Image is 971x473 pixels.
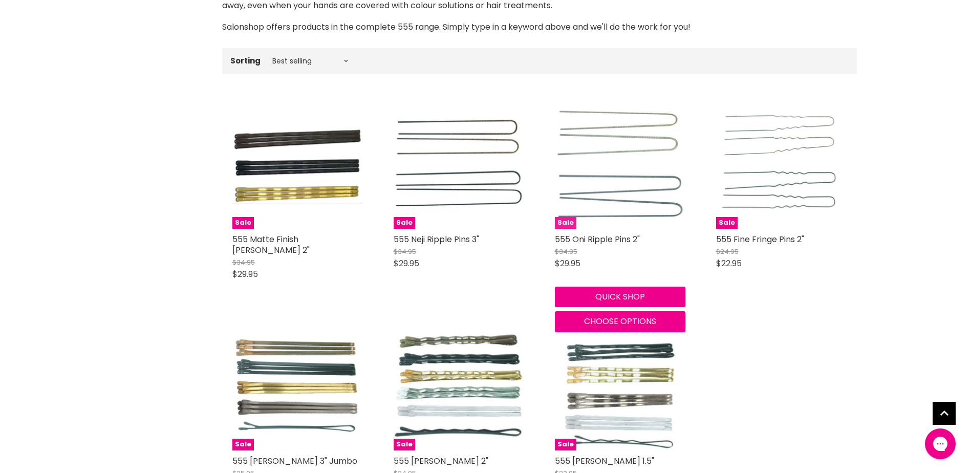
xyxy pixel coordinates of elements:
[232,439,254,450] span: Sale
[555,98,685,229] a: 555 Oni Ripple Pins 2Sale
[555,311,685,332] button: Choose options
[232,320,363,450] a: 555 Bobby Pins 3Sale
[555,106,685,220] img: 555 Oni Ripple Pins 2
[230,56,261,65] label: Sorting
[232,217,254,229] span: Sale
[394,98,524,229] a: 555 Neji Ripple Pins 3Sale
[716,217,738,229] span: Sale
[232,233,310,256] a: 555 Matte Finish [PERSON_NAME] 2"
[394,118,524,209] img: 555 Neji Ripple Pins 3
[394,233,479,245] a: 555 Neji Ripple Pins 3"
[555,217,576,229] span: Sale
[232,334,363,436] img: 555 Bobby Pins 3
[716,98,847,229] a: 555 Fine Fringe Pins 2Sale
[232,268,258,280] span: $29.95
[564,320,676,450] img: 555 Bobby Pins 1.5
[232,455,357,467] a: 555 [PERSON_NAME] 3" Jumbo
[394,455,488,467] a: 555 [PERSON_NAME] 2"
[232,257,255,267] span: $34.95
[920,425,961,463] iframe: Gorgias live chat messenger
[555,287,685,307] button: Quick shop
[555,320,685,450] a: 555 Bobby Pins 1.5Sale
[394,332,524,438] img: 555 Bobby Pins 2
[394,439,415,450] span: Sale
[584,315,656,327] span: Choose options
[555,455,654,467] a: 555 [PERSON_NAME] 1.5"
[716,110,847,218] img: 555 Fine Fringe Pins 2
[232,123,363,203] img: 555 Matte Finish Bobby Pins 2
[222,20,857,34] p: Salonshop offers products in the complete 555 range. Simply type in a keyword above and we'll do ...
[716,233,804,245] a: 555 Fine Fringe Pins 2"
[716,257,742,269] span: $22.95
[555,247,577,256] span: $34.95
[555,439,576,450] span: Sale
[555,257,580,269] span: $29.95
[394,257,419,269] span: $29.95
[394,247,416,256] span: $34.95
[232,98,363,229] a: 555 Matte Finish Bobby Pins 2Sale
[394,217,415,229] span: Sale
[394,320,524,450] a: 555 Bobby Pins 2Sale
[555,233,640,245] a: 555 Oni Ripple Pins 2"
[716,247,739,256] span: $24.95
